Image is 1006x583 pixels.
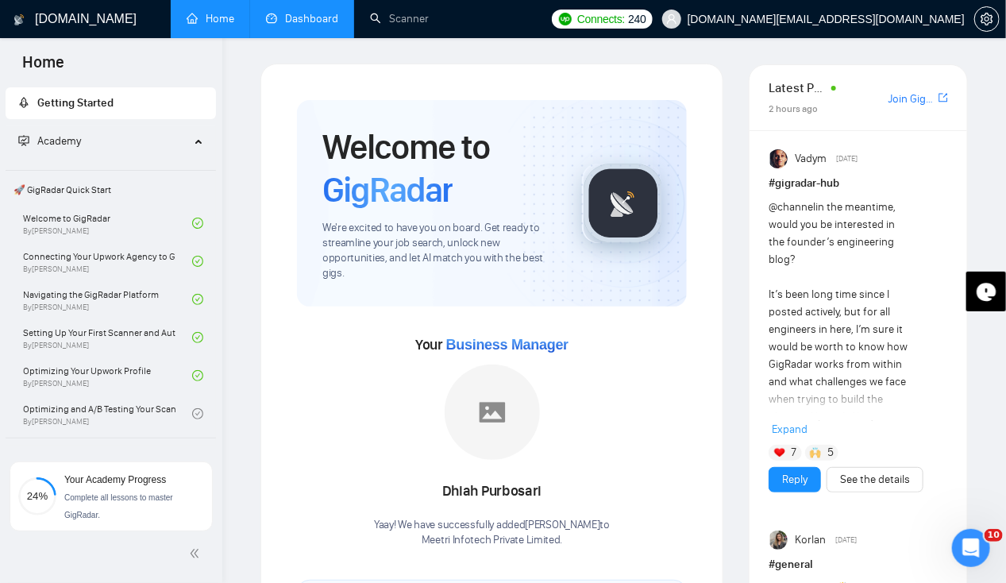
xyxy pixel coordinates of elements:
span: GigRadar [322,168,453,211]
iframe: Intercom live chat [952,529,990,567]
span: rocket [18,97,29,108]
a: Navigating the GigRadar PlatformBy[PERSON_NAME] [23,282,192,317]
span: check-circle [192,332,203,343]
img: ❤️ [774,447,785,458]
span: check-circle [192,218,203,229]
div: Dhiah Purbosari [374,478,610,505]
a: Join GigRadar Slack Community [888,91,935,108]
span: 🚀 GigRadar Quick Start [7,174,214,206]
img: gigradar-logo.png [584,164,663,243]
a: homeHome [187,12,234,25]
a: Optimizing and A/B Testing Your Scanner for Better ResultsBy[PERSON_NAME] [23,396,192,431]
span: export [939,91,948,104]
img: placeholder.png [445,365,540,460]
img: logo [13,7,25,33]
span: Vadym [795,150,827,168]
span: Complete all lessons to master GigRadar. [64,493,173,519]
span: Getting Started [37,96,114,110]
span: Academy [37,134,81,148]
span: check-circle [192,256,203,267]
a: Reply [782,471,807,488]
span: 5 [827,445,834,461]
a: Connecting Your Upwork Agency to GigRadarBy[PERSON_NAME] [23,244,192,279]
span: 10 [985,529,1003,542]
h1: # general [769,556,948,573]
img: upwork-logo.png [559,13,572,25]
span: Business Manager [446,337,569,353]
a: Welcome to GigRadarBy[PERSON_NAME] [23,206,192,241]
span: Expand [772,423,807,436]
button: Reply [769,467,821,492]
span: We're excited to have you on board. Get ready to streamline your job search, unlock new opportuni... [322,221,557,281]
span: 7 [792,445,797,461]
span: Home [10,51,77,84]
span: 2 hours ago [769,103,818,114]
img: Korlan [770,531,789,550]
span: 240 [628,10,646,28]
span: check-circle [192,370,203,381]
a: See the details [840,471,910,488]
span: [DATE] [836,533,858,547]
li: Getting Started [6,87,216,119]
span: double-left [189,546,205,562]
a: dashboardDashboard [266,12,338,25]
span: [DATE] [837,152,858,166]
span: Latest Posts from the GigRadar Community [769,78,826,98]
button: setting [974,6,1000,32]
h1: Welcome to [322,125,557,211]
p: Meetri Infotech Private Limited . [374,533,610,548]
img: Vadym [770,149,789,168]
a: export [939,91,948,106]
span: setting [975,13,999,25]
a: searchScanner [370,12,429,25]
button: See the details [827,467,923,492]
span: check-circle [192,294,203,305]
div: Yaay! We have successfully added [PERSON_NAME] to [374,518,610,548]
span: check-circle [192,408,203,419]
img: 🙌 [810,447,821,458]
span: 24% [18,491,56,501]
span: Academy [18,134,81,148]
span: Connects: [577,10,625,28]
a: Optimizing Your Upwork ProfileBy[PERSON_NAME] [23,358,192,393]
span: @channel [769,200,815,214]
span: Your [415,336,569,353]
h1: # gigradar-hub [769,175,948,192]
span: user [666,14,677,25]
a: Setting Up Your First Scanner and Auto-BidderBy[PERSON_NAME] [23,320,192,355]
span: Your Academy Progress [64,474,166,485]
a: setting [974,13,1000,25]
span: fund-projection-screen [18,135,29,146]
span: 👑 Agency Success with GigRadar [7,442,214,473]
span: Korlan [795,531,826,549]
